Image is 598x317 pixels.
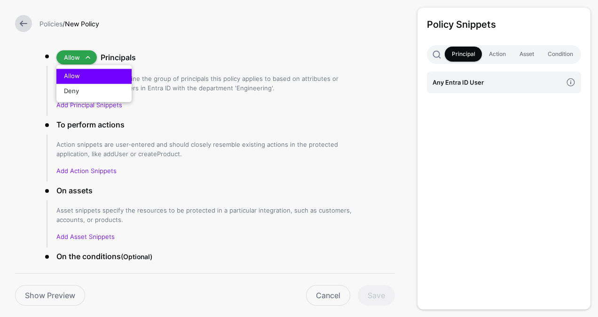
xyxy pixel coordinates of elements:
[56,69,132,84] button: Allow
[433,77,562,87] h4: Any Entra ID User
[482,47,512,62] a: Action
[512,47,541,62] a: Asset
[56,119,365,130] h3: To perform actions
[64,87,79,95] span: Deny
[101,52,365,63] h3: Principals
[56,74,365,93] p: Principal snippets determine the group of principals this policy applies to based on attributes o...
[64,54,80,61] span: Allow
[65,20,99,28] strong: New Policy
[56,233,115,240] a: Add Asset Snippets
[541,47,580,62] a: Condition
[39,20,63,28] a: Policies
[56,206,365,224] p: Asset snippets specify the resources to be protected in a particular integration, such as custome...
[427,17,581,32] h3: Policy Snippets
[445,47,482,62] a: Principal
[15,285,85,306] a: Show Preview
[64,72,80,79] span: Allow
[36,19,399,29] div: /
[56,101,122,109] a: Add Principal Snippets
[56,272,365,291] p: Condition snippets aid policies in decision-making, such as verifying whether a user is assigned ...
[56,84,132,99] button: Deny
[56,167,117,174] a: Add Action Snippets
[306,285,350,306] a: Cancel
[56,251,365,262] h3: On the conditions
[56,140,365,158] p: Action snippets are user-entered and should closely resemble existing actions in the protected ap...
[121,253,152,261] small: (Optional)
[56,185,365,196] h3: On assets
